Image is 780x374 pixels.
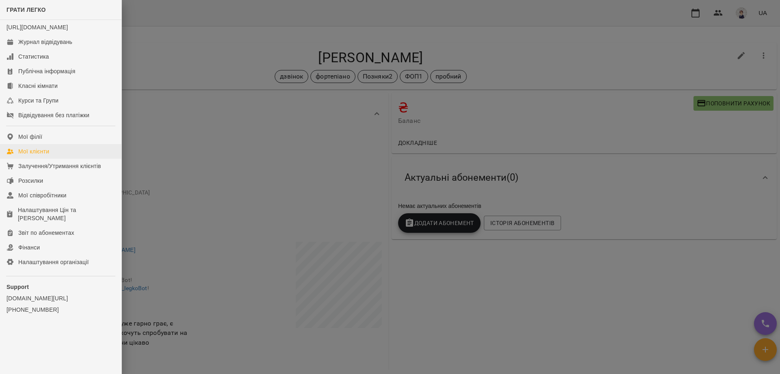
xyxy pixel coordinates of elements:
div: Класні кімнати [18,82,58,90]
div: Налаштування організації [18,258,89,266]
div: Відвідування без платіжки [18,111,89,119]
div: Статистика [18,52,49,61]
div: Мої клієнти [18,147,49,155]
a: [PHONE_NUMBER] [6,306,115,314]
div: Залучення/Утримання клієнтів [18,162,101,170]
div: Публічна інформація [18,67,75,75]
div: Курси та Групи [18,96,58,105]
div: Журнал відвідувань [18,38,72,46]
a: [DOMAIN_NAME][URL] [6,294,115,302]
a: [URL][DOMAIN_NAME] [6,24,68,31]
div: Налаштування Цін та [PERSON_NAME] [18,206,115,222]
div: Мої філії [18,133,42,141]
div: Мої співробітники [18,191,67,199]
div: Розсилки [18,177,43,185]
div: Фінанси [18,243,40,252]
span: ГРАТИ ЛЕГКО [6,7,46,13]
p: Support [6,283,115,291]
div: Звіт по абонементах [18,229,74,237]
